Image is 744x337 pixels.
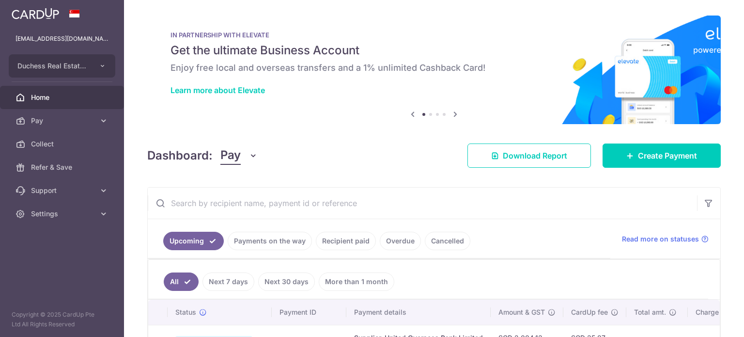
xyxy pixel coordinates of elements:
[170,43,697,58] h5: Get the ultimate Business Account
[316,232,376,250] a: Recipient paid
[467,144,591,168] a: Download Report
[622,234,699,244] span: Read more on statuses
[147,16,721,124] img: Renovation banner
[202,273,254,291] a: Next 7 days
[170,85,265,95] a: Learn more about Elevate
[220,146,258,165] button: Pay
[12,8,59,19] img: CardUp
[603,144,721,168] a: Create Payment
[634,307,666,317] span: Total amt.
[17,61,89,71] span: Duchess Real Estate Investment Pte Ltd
[147,147,213,164] h4: Dashboard:
[9,54,115,78] button: Duchess Real Estate Investment Pte Ltd
[503,150,567,161] span: Download Report
[31,162,95,172] span: Refer & Save
[31,209,95,219] span: Settings
[31,139,95,149] span: Collect
[622,234,709,244] a: Read more on statuses
[31,186,95,195] span: Support
[346,300,491,325] th: Payment details
[272,300,346,325] th: Payment ID
[170,62,697,74] h6: Enjoy free local and overseas transfers and a 1% unlimited Cashback Card!
[220,146,241,165] span: Pay
[148,188,697,219] input: Search by recipient name, payment id or reference
[163,232,224,250] a: Upcoming
[258,273,315,291] a: Next 30 days
[164,273,199,291] a: All
[696,307,735,317] span: Charge date
[175,307,196,317] span: Status
[170,31,697,39] p: IN PARTNERSHIP WITH ELEVATE
[498,307,545,317] span: Amount & GST
[380,232,421,250] a: Overdue
[31,93,95,102] span: Home
[15,34,108,44] p: [EMAIL_ADDRESS][DOMAIN_NAME]
[425,232,470,250] a: Cancelled
[228,232,312,250] a: Payments on the way
[571,307,608,317] span: CardUp fee
[31,116,95,126] span: Pay
[319,273,394,291] a: More than 1 month
[638,150,697,161] span: Create Payment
